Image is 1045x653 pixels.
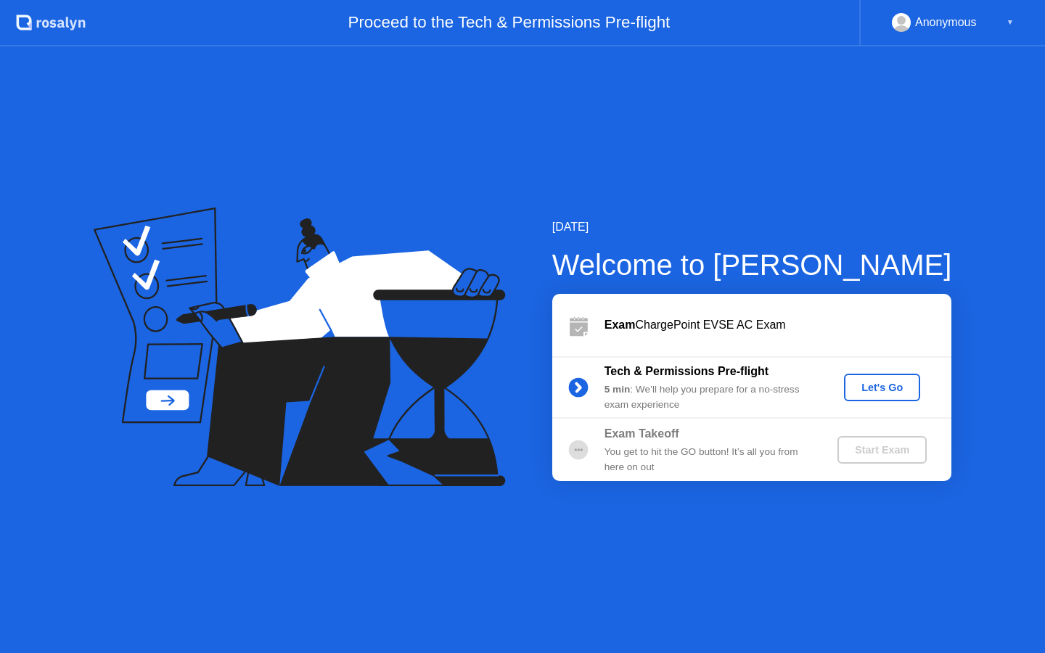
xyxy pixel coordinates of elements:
button: Start Exam [837,436,927,464]
b: Exam Takeoff [605,427,679,440]
div: [DATE] [552,218,952,236]
b: 5 min [605,384,631,395]
b: Tech & Permissions Pre-flight [605,365,769,377]
div: Let's Go [850,382,914,393]
div: You get to hit the GO button! It’s all you from here on out [605,445,814,475]
div: Welcome to [PERSON_NAME] [552,243,952,287]
div: Start Exam [843,444,921,456]
b: Exam [605,319,636,331]
div: ▼ [1007,13,1014,32]
div: ChargePoint EVSE AC Exam [605,316,951,334]
div: : We’ll help you prepare for a no-stress exam experience [605,382,814,412]
button: Let's Go [844,374,920,401]
div: Anonymous [915,13,977,32]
